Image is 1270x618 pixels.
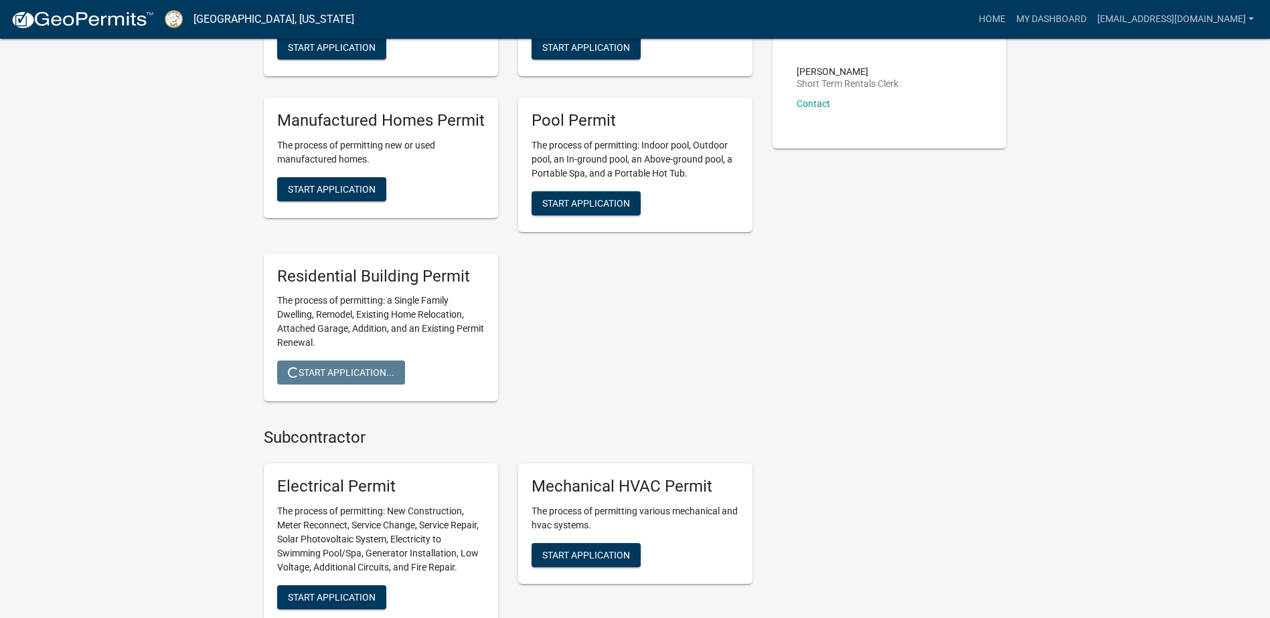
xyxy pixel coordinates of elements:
[277,477,485,496] h5: Electrical Permit
[1092,7,1259,32] a: [EMAIL_ADDRESS][DOMAIN_NAME]
[277,35,386,60] button: Start Application
[288,41,376,52] span: Start Application
[532,111,739,130] h5: Pool Permit
[973,7,1011,32] a: Home
[797,98,830,109] a: Contact
[277,267,485,286] h5: Residential Building Permit
[193,8,354,31] a: [GEOGRAPHIC_DATA], [US_STATE]
[797,67,898,76] p: [PERSON_NAME]
[165,10,183,28] img: Putnam County, Georgia
[532,504,739,532] p: The process of permitting various mechanical and hvac systems.
[532,191,641,215] button: Start Application
[542,550,630,560] span: Start Application
[542,41,630,52] span: Start Application
[532,543,641,567] button: Start Application
[277,111,485,130] h5: Manufactured Homes Permit
[277,177,386,201] button: Start Application
[264,428,752,447] h4: Subcontractor
[288,592,376,603] span: Start Application
[797,79,898,88] p: Short Term Rentals Clerk
[277,585,386,609] button: Start Application
[288,183,376,194] span: Start Application
[277,294,485,350] p: The process of permitting: a Single Family Dwelling, Remodel, Existing Home Relocation, Attached ...
[288,367,394,378] span: Start Application...
[1011,7,1092,32] a: My Dashboard
[277,360,405,385] button: Start Application...
[542,197,630,208] span: Start Application
[532,477,739,496] h5: Mechanical HVAC Permit
[277,138,485,167] p: The process of permitting new or used manufactured homes.
[532,138,739,181] p: The process of permitting: Indoor pool, Outdoor pool, an In-ground pool, an Above-ground pool, a ...
[277,504,485,575] p: The process of permitting: New Construction, Meter Reconnect, Service Change, Service Repair, Sol...
[532,35,641,60] button: Start Application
